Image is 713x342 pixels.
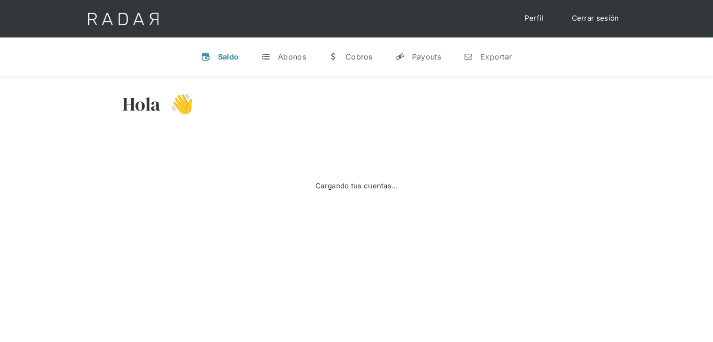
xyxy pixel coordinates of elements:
h3: 👋 [161,92,194,116]
h3: Hola [122,92,161,116]
div: w [329,52,338,61]
a: Perfil [515,9,553,28]
div: t [261,52,270,61]
a: Cerrar sesión [563,9,629,28]
div: v [201,52,210,61]
div: Payouts [412,52,441,61]
div: Exportar [480,52,512,61]
div: Saldo [218,52,239,61]
div: Cargando tus cuentas... [315,181,398,192]
div: Abonos [278,52,306,61]
div: y [395,52,405,61]
div: Cobros [345,52,373,61]
div: n [464,52,473,61]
